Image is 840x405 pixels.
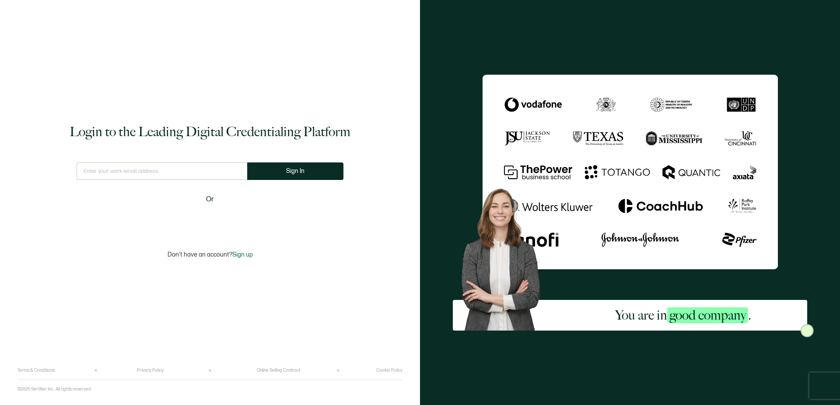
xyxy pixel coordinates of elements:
[615,306,751,324] h2: You are in .
[70,123,350,141] h1: Login to the Leading Digital Credentialing Platform
[483,74,778,269] img: Sertifier Login - You are in <span class="strong-h">good company</span>.
[257,368,300,373] a: Online Selling Contract
[667,307,748,323] span: good company
[286,168,304,174] span: Sign In
[453,181,559,331] img: Sertifier Login - You are in <span class="strong-h">good company</span>. Hero
[232,251,253,258] span: Sign up
[206,194,214,205] span: Or
[247,162,343,180] button: Sign In
[17,387,92,392] p: ©2025 Sertifier Inc.. All rights reserved.
[17,368,55,373] a: Terms & Conditions
[77,162,247,180] input: Enter your work email address
[155,211,265,230] iframe: Sign in with Google Button
[801,324,814,337] img: Sertifier Login
[376,368,402,373] a: Cookie Policy
[137,368,164,373] a: Privacy Policy
[168,251,253,258] p: Don't have an account?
